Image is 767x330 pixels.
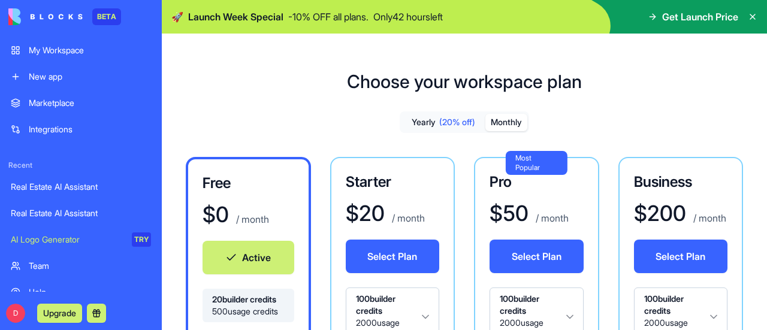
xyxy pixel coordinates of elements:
h1: $ 50 [490,201,529,225]
span: Get Launch Price [662,10,738,24]
div: New app [29,71,151,83]
button: Select Plan [490,240,584,273]
span: 500 usage credits [212,305,285,317]
h3: Business [634,172,728,192]
p: / month [234,212,269,226]
p: - 10 % OFF all plans. [288,10,369,24]
div: AI Logo Generator [11,234,123,246]
div: Marketplace [29,97,151,109]
p: / month [691,211,726,225]
h3: Starter [346,172,440,192]
a: Team [4,254,158,278]
h1: $ 200 [634,201,686,225]
p: / month [533,211,569,225]
button: Select Plan [634,240,728,273]
div: Most Popular [506,151,567,175]
div: BETA [92,8,121,25]
h1: $ 20 [346,201,385,225]
h3: Pro [490,172,584,192]
span: Recent [4,161,158,170]
a: New app [4,65,158,89]
span: 🚀 [171,10,183,24]
a: AI Logo GeneratorTRY [4,228,158,252]
span: (20% off) [439,116,475,128]
button: Upgrade [37,304,82,323]
p: / month [389,211,425,225]
button: Active [203,241,294,274]
a: Upgrade [37,307,82,319]
span: 20 builder credits [212,293,285,305]
div: Real Estate AI Assistant [11,181,151,193]
a: Help [4,280,158,304]
button: Monthly [485,114,527,131]
h1: $ 0 [203,202,229,226]
div: Team [29,260,151,272]
a: Integrations [4,117,158,141]
div: My Workspace [29,44,151,56]
h1: Choose your workspace plan [347,71,582,92]
div: Real Estate AI Assistant [11,207,151,219]
img: logo [8,8,83,25]
h3: Free [203,174,294,193]
a: BETA [8,8,121,25]
button: Yearly [401,114,485,131]
p: Only 42 hours left [373,10,443,24]
span: Launch Week Special [188,10,283,24]
a: Real Estate AI Assistant [4,201,158,225]
a: My Workspace [4,38,158,62]
a: Marketplace [4,91,158,115]
span: D [6,304,25,323]
div: Integrations [29,123,151,135]
button: Select Plan [346,240,440,273]
a: Real Estate AI Assistant [4,175,158,199]
div: Help [29,286,151,298]
div: TRY [132,232,151,247]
